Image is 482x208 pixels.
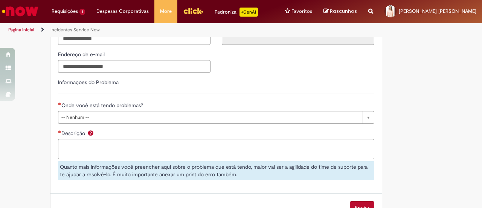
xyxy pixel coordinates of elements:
[183,5,203,17] img: click_logo_yellow_360x200.png
[222,32,374,45] input: Código da Unidade
[58,60,210,73] input: Endereço de e-mail
[399,8,476,14] span: [PERSON_NAME] [PERSON_NAME]
[8,27,34,33] a: Página inicial
[323,8,357,15] a: Rascunhos
[50,27,100,33] a: Incidentes Service Now
[239,8,258,17] p: +GenAi
[330,8,357,15] span: Rascunhos
[6,23,316,37] ul: Trilhas de página
[1,4,40,19] img: ServiceNow
[291,8,312,15] span: Favoritos
[61,130,87,137] span: Descrição
[61,102,145,109] span: Onde você está tendo problemas?
[58,102,61,105] span: Necessários
[58,32,210,45] input: Telefone para Contato
[61,111,359,123] span: -- Nenhum --
[58,130,61,133] span: Necessários
[160,8,172,15] span: More
[58,51,106,58] span: Endereço de e-mail
[79,9,85,15] span: 1
[58,161,374,180] div: Quanto mais informações você preencher aqui sobre o problema que está tendo, maior vai ser a agil...
[215,8,258,17] div: Padroniza
[86,130,95,136] span: Ajuda para Descrição
[58,79,119,86] label: Informações do Problema
[96,8,149,15] span: Despesas Corporativas
[58,139,374,159] textarea: Descrição
[52,8,78,15] span: Requisições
